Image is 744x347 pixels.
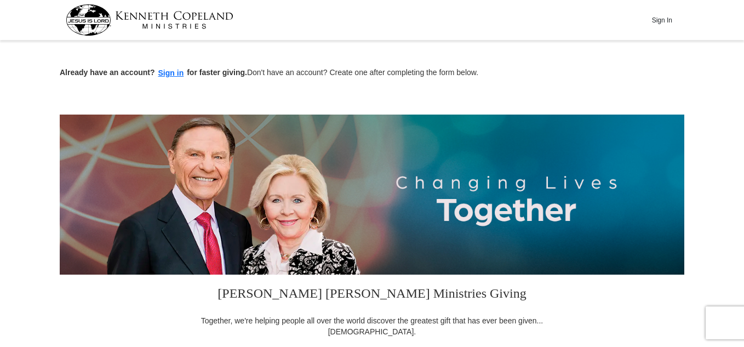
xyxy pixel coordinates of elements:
h3: [PERSON_NAME] [PERSON_NAME] Ministries Giving [194,275,550,315]
button: Sign in [155,67,187,79]
img: kcm-header-logo.svg [66,4,233,36]
strong: Already have an account? for faster giving. [60,68,247,77]
p: Don't have an account? Create one after completing the form below. [60,67,684,79]
button: Sign In [645,12,678,29]
div: Together, we're helping people all over the world discover the greatest gift that has ever been g... [194,315,550,337]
